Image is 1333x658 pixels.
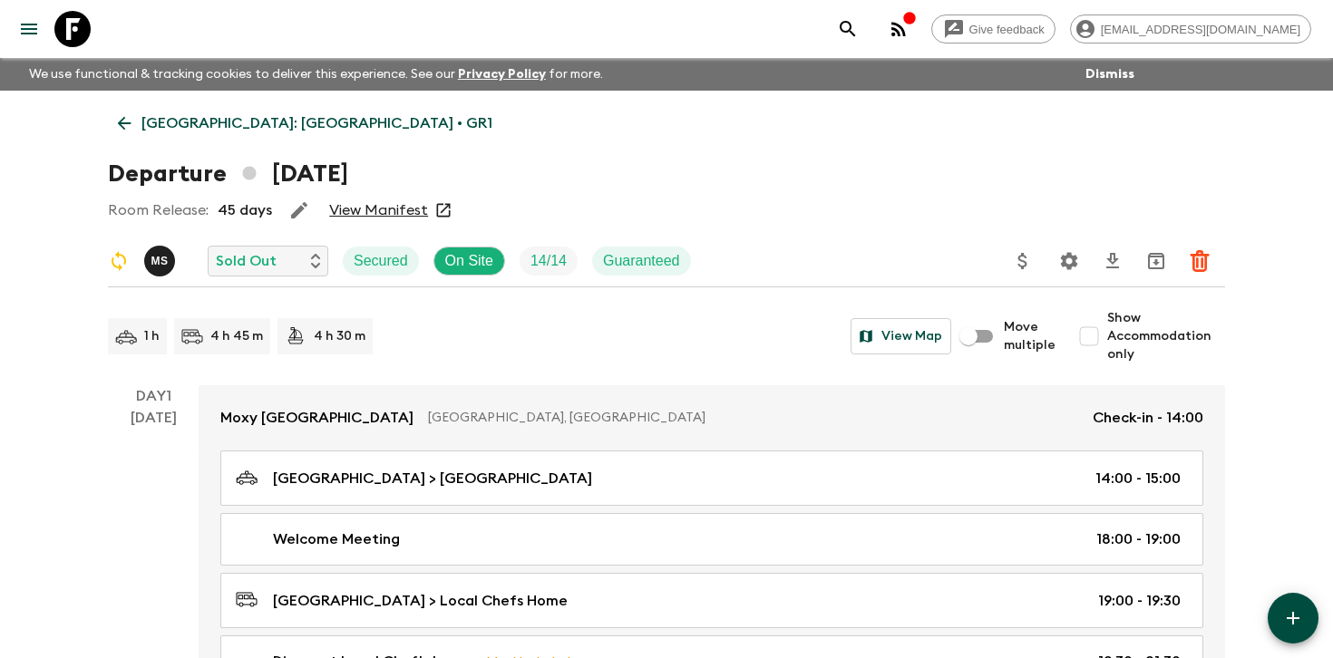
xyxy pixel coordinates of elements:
[273,590,568,612] p: [GEOGRAPHIC_DATA] > Local Chefs Home
[530,250,567,272] p: 14 / 14
[151,254,168,268] p: M S
[141,112,492,134] p: [GEOGRAPHIC_DATA]: [GEOGRAPHIC_DATA] • GR1
[1098,590,1181,612] p: 19:00 - 19:30
[144,327,160,345] p: 1 h
[1093,407,1203,429] p: Check-in - 14:00
[216,250,277,272] p: Sold Out
[830,11,866,47] button: search adventures
[1182,243,1218,279] button: Delete
[1095,468,1181,489] p: 14:00 - 15:00
[1138,243,1174,279] button: Archive (Completed, Cancelled or Unsynced Departures only)
[343,247,419,276] div: Secured
[108,199,209,221] p: Room Release:
[445,250,493,272] p: On Site
[220,573,1203,628] a: [GEOGRAPHIC_DATA] > Local Chefs Home19:00 - 19:30
[458,68,546,81] a: Privacy Policy
[144,246,179,276] button: MS
[959,23,1055,36] span: Give feedback
[354,250,408,272] p: Secured
[314,327,365,345] p: 4 h 30 m
[220,513,1203,566] a: Welcome Meeting18:00 - 19:00
[220,450,1203,506] a: [GEOGRAPHIC_DATA] > [GEOGRAPHIC_DATA]14:00 - 15:00
[329,201,428,219] a: View Manifest
[108,156,348,192] h1: Departure [DATE]
[851,318,951,354] button: View Map
[603,250,680,272] p: Guaranteed
[1095,243,1131,279] button: Download CSV
[1081,62,1139,87] button: Dismiss
[1091,23,1310,36] span: [EMAIL_ADDRESS][DOMAIN_NAME]
[1005,243,1041,279] button: Update Price, Early Bird Discount and Costs
[144,251,179,266] span: Magda Sotiriadis
[1004,318,1056,354] span: Move multiple
[199,385,1225,450] a: Moxy [GEOGRAPHIC_DATA][GEOGRAPHIC_DATA], [GEOGRAPHIC_DATA]Check-in - 14:00
[428,409,1078,427] p: [GEOGRAPHIC_DATA], [GEOGRAPHIC_DATA]
[1096,528,1181,550] p: 18:00 - 19:00
[931,15,1056,44] a: Give feedback
[433,247,505,276] div: On Site
[520,247,578,276] div: Trip Fill
[108,250,130,272] svg: Sync Required - Changes detected
[273,528,400,550] p: Welcome Meeting
[108,385,199,407] p: Day 1
[218,199,272,221] p: 45 days
[210,327,263,345] p: 4 h 45 m
[220,407,414,429] p: Moxy [GEOGRAPHIC_DATA]
[108,105,502,141] a: [GEOGRAPHIC_DATA]: [GEOGRAPHIC_DATA] • GR1
[1107,309,1225,363] span: Show Accommodation only
[273,468,592,489] p: [GEOGRAPHIC_DATA] > [GEOGRAPHIC_DATA]
[22,58,610,91] p: We use functional & tracking cookies to deliver this experience. See our for more.
[1051,243,1087,279] button: Settings
[11,11,47,47] button: menu
[1070,15,1311,44] div: [EMAIL_ADDRESS][DOMAIN_NAME]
